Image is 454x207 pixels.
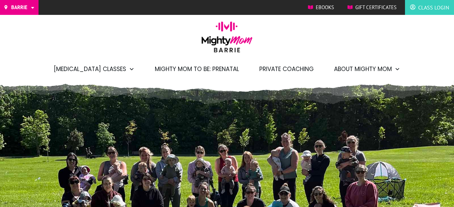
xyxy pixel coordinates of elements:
a: About Mighty Mom [334,63,400,75]
a: Mighty Mom to Be: Prenatal [155,63,239,75]
span: About Mighty Mom [334,63,392,75]
a: [MEDICAL_DATA] Classes [54,63,135,75]
img: mightymom-logo-barrie [198,21,256,57]
a: Ebooks [308,2,334,13]
a: Class Login [410,2,449,13]
a: Gift Certificates [348,2,397,13]
span: Gift Certificates [355,2,397,13]
span: [MEDICAL_DATA] Classes [54,63,126,75]
span: Barrie [11,2,27,13]
span: Ebooks [316,2,334,13]
span: Class Login [418,2,449,13]
a: Private Coaching [259,63,314,75]
a: Barrie [3,2,35,13]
